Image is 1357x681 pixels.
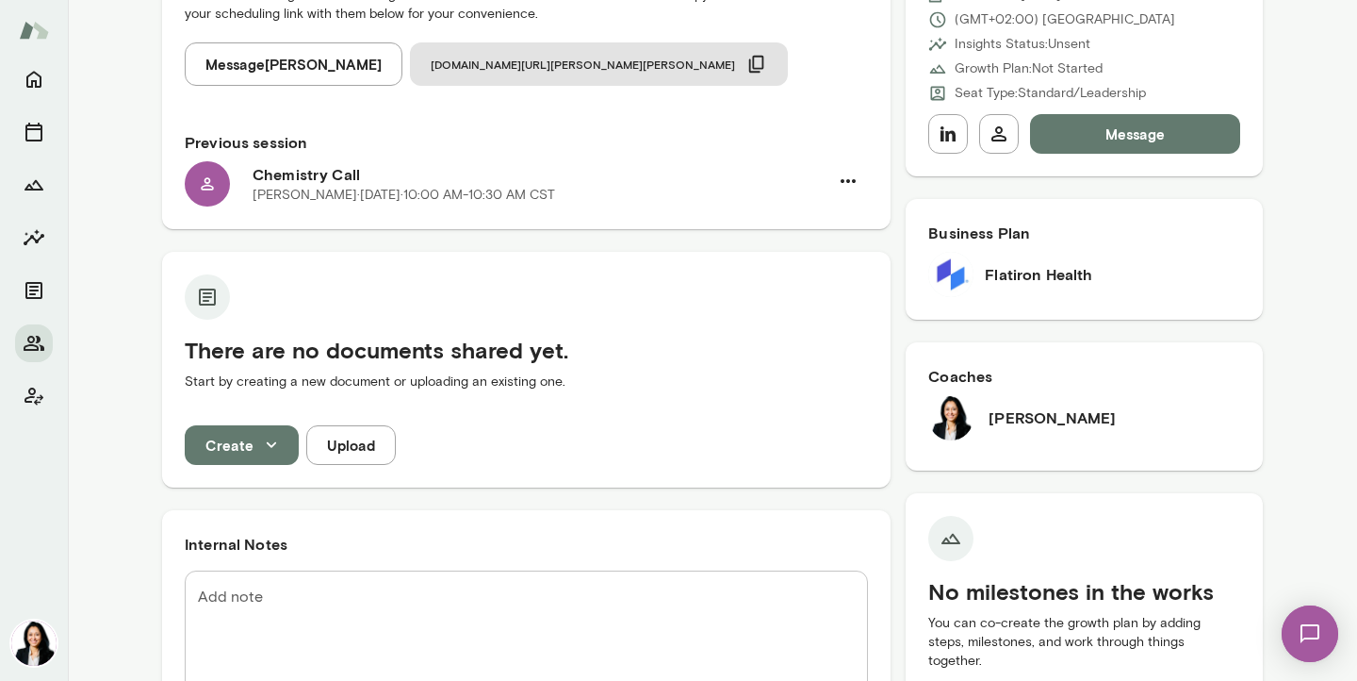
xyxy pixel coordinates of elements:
[15,219,53,257] button: Insights
[985,263,1092,286] h6: Flatiron Health
[15,166,53,204] button: Growth Plan
[185,42,402,86] button: Message[PERSON_NAME]
[11,621,57,666] img: Monica Aggarwal
[928,395,973,440] img: Monica Aggarwal
[928,576,1240,606] h5: No milestones in the works
[15,272,53,309] button: Documents
[928,365,1240,388] h6: Coaches
[928,614,1240,671] p: You can co-create the growth plan by adding steps, milestones, and work through things together.
[185,373,868,391] p: Start by creating a new document or uploading an existing one.
[15,377,53,415] button: Client app
[15,113,53,151] button: Sessions
[185,425,299,465] button: Create
[410,42,788,86] button: [DOMAIN_NAME][URL][PERSON_NAME][PERSON_NAME]
[185,335,868,365] h5: There are no documents shared yet.
[253,186,555,205] p: [PERSON_NAME] · [DATE] · 10:00 AM-10:30 AM CST
[928,222,1240,244] h6: Business Plan
[19,12,49,48] img: Mento
[989,407,1116,429] h6: [PERSON_NAME]
[955,59,1103,78] p: Growth Plan: Not Started
[955,84,1146,103] p: Seat Type: Standard/Leadership
[306,425,396,465] button: Upload
[431,57,735,72] span: [DOMAIN_NAME][URL][PERSON_NAME][PERSON_NAME]
[1030,114,1240,154] button: Message
[15,60,53,98] button: Home
[185,533,868,556] h6: Internal Notes
[15,324,53,362] button: Members
[955,10,1175,29] p: (GMT+02:00) [GEOGRAPHIC_DATA]
[185,131,868,154] h6: Previous session
[253,163,828,186] h6: Chemistry Call
[955,35,1090,54] p: Insights Status: Unsent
